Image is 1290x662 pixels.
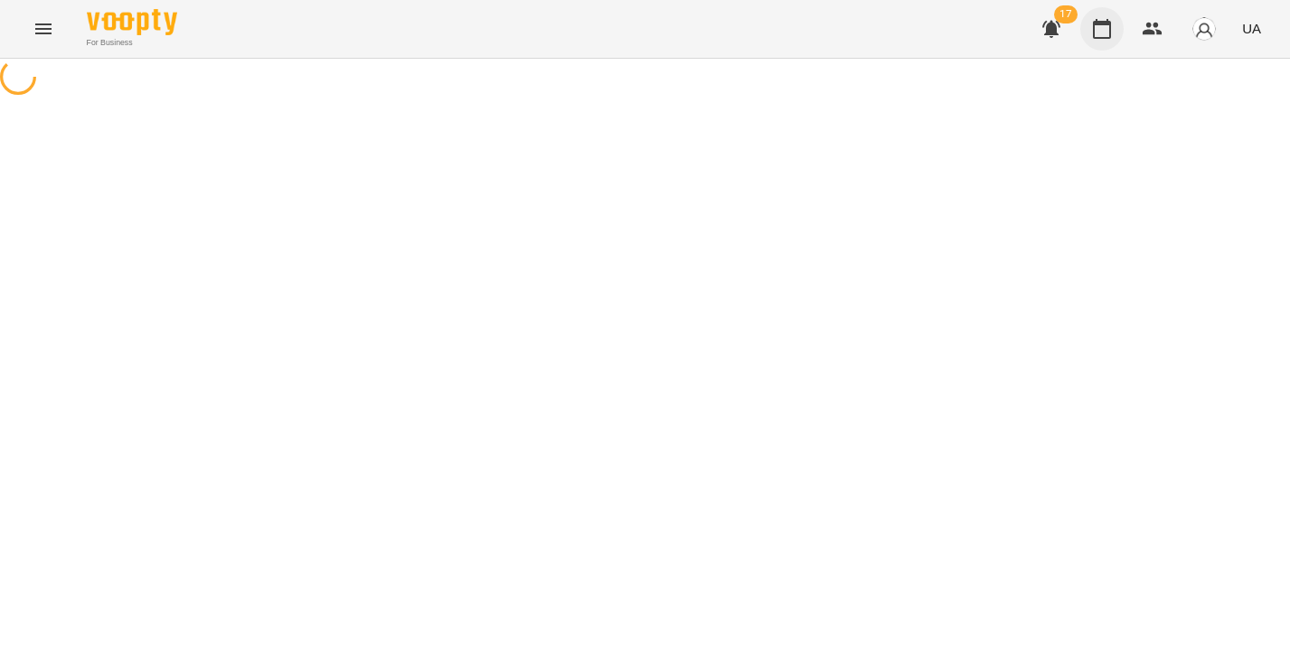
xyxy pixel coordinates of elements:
[1191,16,1217,42] img: avatar_s.png
[1054,5,1078,23] span: 17
[87,37,177,49] span: For Business
[22,7,65,51] button: Menu
[87,9,177,35] img: Voopty Logo
[1235,12,1268,45] button: UA
[1242,19,1261,38] span: UA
